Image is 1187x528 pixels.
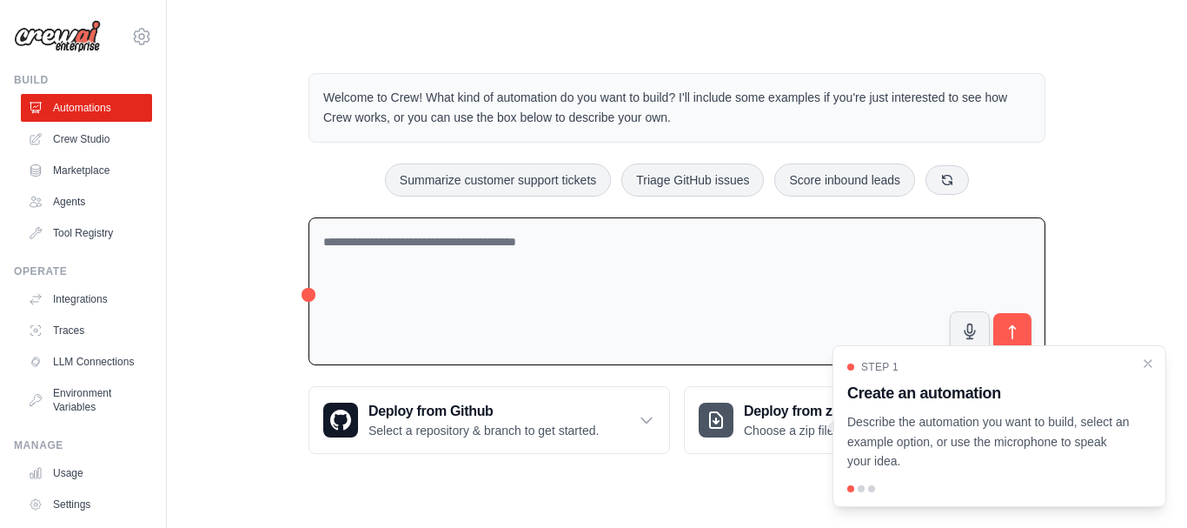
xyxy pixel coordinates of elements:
[21,94,152,122] a: Automations
[14,20,101,53] img: Logo
[847,412,1131,471] p: Describe the automation you want to build, select an example option, or use the microphone to spe...
[21,459,152,487] a: Usage
[744,422,891,439] p: Choose a zip file to upload.
[368,422,599,439] p: Select a repository & branch to get started.
[323,88,1031,128] p: Welcome to Crew! What kind of automation do you want to build? I'll include some examples if you'...
[14,73,152,87] div: Build
[368,401,599,422] h3: Deploy from Github
[21,348,152,376] a: LLM Connections
[847,381,1131,405] h3: Create an automation
[744,401,891,422] h3: Deploy from zip file
[774,164,915,197] button: Score inbound leads
[21,219,152,247] a: Tool Registry
[385,164,611,197] button: Summarize customer support tickets
[861,360,899,374] span: Step 1
[14,264,152,278] div: Operate
[21,125,152,153] a: Crew Studio
[621,164,764,197] button: Triage GitHub issues
[21,379,152,421] a: Environment Variables
[14,438,152,452] div: Manage
[21,317,152,344] a: Traces
[21,157,152,184] a: Marketplace
[21,285,152,313] a: Integrations
[21,188,152,216] a: Agents
[1141,357,1155,371] button: Close walkthrough
[21,491,152,518] a: Settings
